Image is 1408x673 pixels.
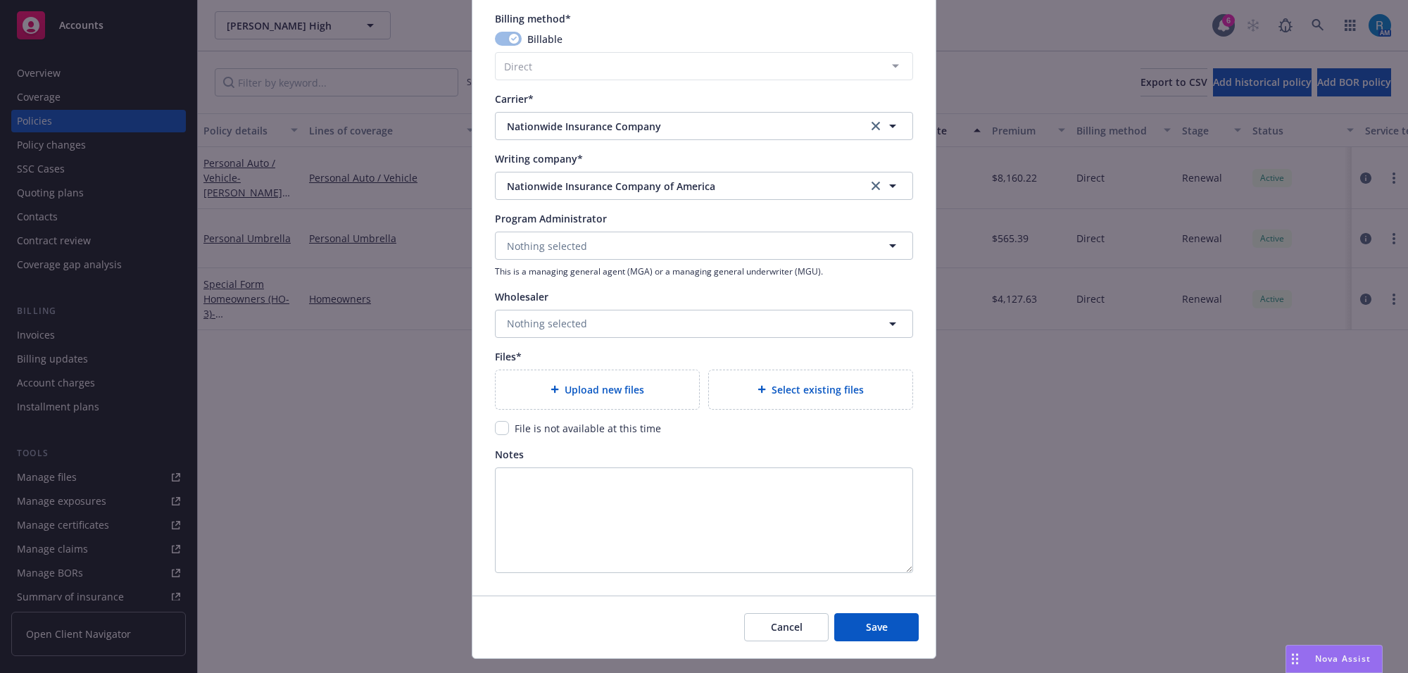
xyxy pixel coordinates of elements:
div: Billable [495,32,913,46]
span: File is not available at this time [515,422,661,435]
a: clear selection [867,177,884,194]
div: Upload new files [495,370,700,410]
div: Drag to move [1286,646,1304,672]
span: This is a managing general agent (MGA) or a managing general underwriter (MGU). [495,265,913,277]
span: Nothing selected [507,239,587,253]
button: Save [834,613,919,641]
span: Billing method* [495,12,571,25]
span: Nothing selected [507,316,587,331]
span: Save [866,620,888,634]
div: Select existing files [708,370,913,410]
span: Carrier* [495,92,534,106]
button: Nationwide Insurance Company of Americaclear selection [495,172,913,200]
button: Nothing selected [495,310,913,338]
span: Wholesaler [495,290,548,303]
button: Nothing selected [495,232,913,260]
span: Select existing files [772,382,864,397]
span: Notes [495,448,524,461]
span: Upload new files [565,382,644,397]
span: Nova Assist [1315,653,1371,665]
button: Cancel [744,613,829,641]
button: Nova Assist [1286,645,1383,673]
span: Program Administrator [495,212,607,225]
span: Nationwide Insurance Company of America [507,179,846,194]
a: clear selection [867,118,884,134]
button: Nationwide Insurance Companyclear selection [495,112,913,140]
span: Writing company* [495,152,583,165]
span: Files* [495,350,522,363]
span: Cancel [771,620,803,634]
span: Nationwide Insurance Company [507,119,846,134]
span: Billing method*BillableDirect [495,11,913,80]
